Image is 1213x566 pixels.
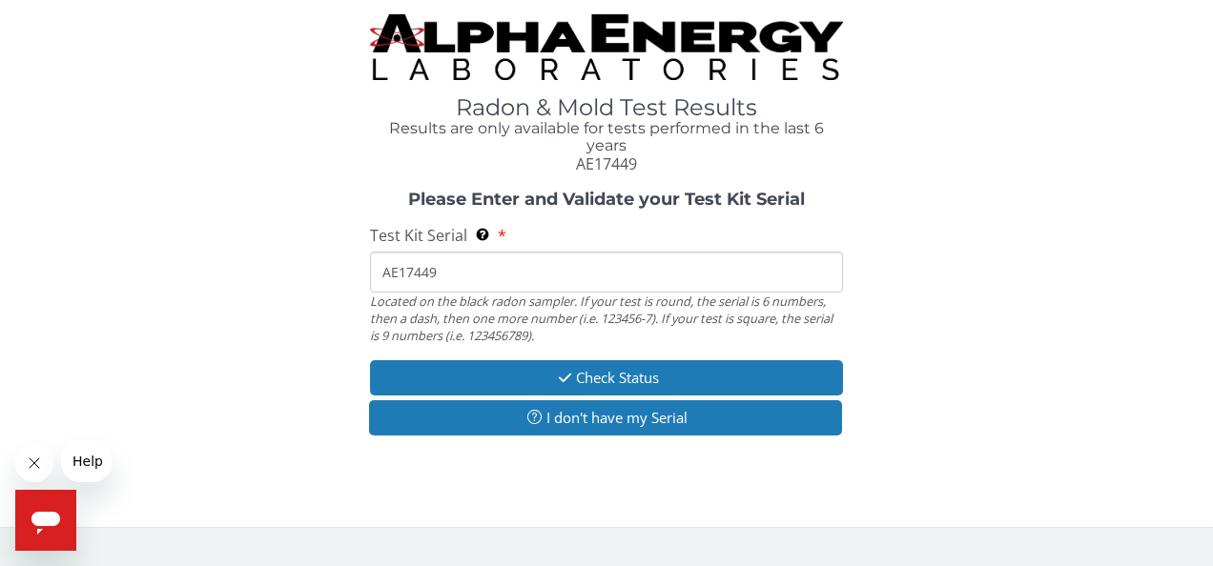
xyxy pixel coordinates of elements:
[370,95,844,120] h1: Radon & Mold Test Results
[576,153,637,174] span: AE17449
[408,189,805,210] strong: Please Enter and Validate your Test Kit Serial
[370,14,844,80] img: TightCrop.jpg
[61,440,112,482] iframe: Message from company
[370,120,844,153] h4: Results are only available for tests performed in the last 6 years
[369,400,843,435] button: I don't have my Serial
[15,490,76,551] iframe: Button to launch messaging window
[15,444,53,482] iframe: Close message
[370,360,844,395] button: Check Status
[370,293,844,345] div: Located on the black radon sampler. If your test is round, the serial is 6 numbers, then a dash, ...
[370,225,467,246] span: Test Kit Serial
